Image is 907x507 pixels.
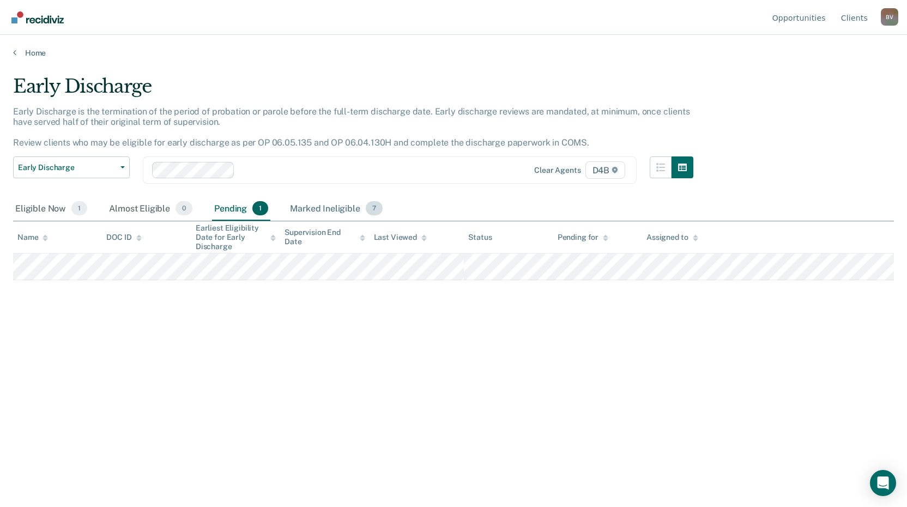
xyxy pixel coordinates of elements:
div: Status [468,233,492,242]
div: Assigned to [646,233,698,242]
div: Supervision End Date [285,228,365,246]
img: Recidiviz [11,11,64,23]
div: Early Discharge [13,75,693,106]
span: 0 [176,201,192,215]
div: Clear agents [534,166,581,175]
div: Open Intercom Messenger [870,470,896,496]
div: Eligible Now1 [13,197,89,221]
span: 1 [71,201,87,215]
span: 1 [252,201,268,215]
p: Early Discharge is the termination of the period of probation or parole before the full-term disc... [13,106,690,148]
a: Home [13,48,894,58]
button: Early Discharge [13,156,130,178]
div: Pending1 [212,197,270,221]
span: 7 [366,201,383,215]
span: Early Discharge [18,163,116,172]
div: B V [881,8,898,26]
div: Name [17,233,48,242]
div: DOC ID [106,233,141,242]
div: Pending for [558,233,608,242]
span: D4B [585,161,625,179]
div: Earliest Eligibility Date for Early Discharge [196,224,276,251]
div: Last Viewed [374,233,427,242]
button: Profile dropdown button [881,8,898,26]
div: Almost Eligible0 [107,197,195,221]
div: Marked Ineligible7 [288,197,385,221]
